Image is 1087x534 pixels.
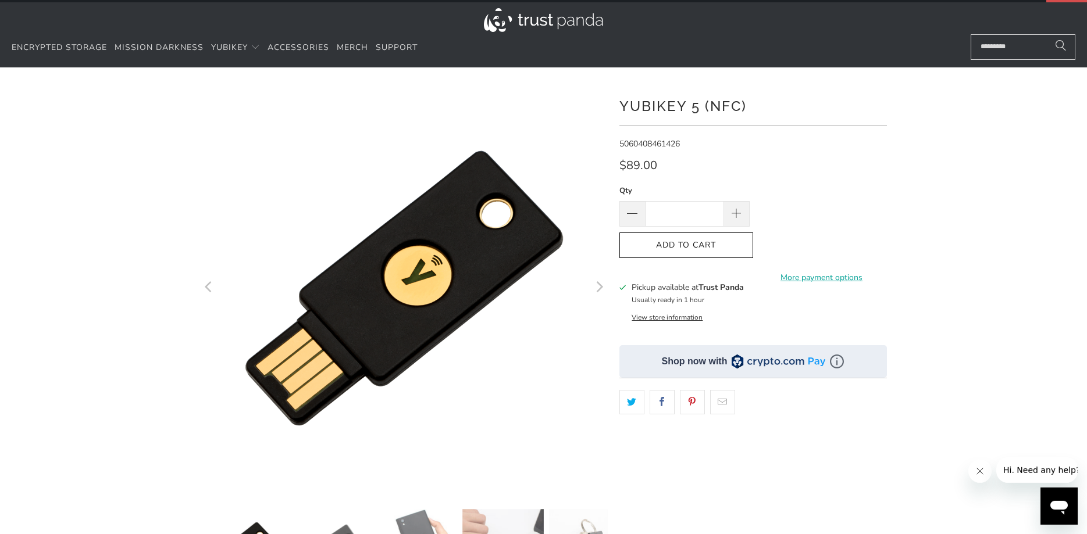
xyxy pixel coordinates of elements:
[632,295,704,304] small: Usually ready in 1 hour
[996,457,1078,483] iframe: Message from company
[619,232,753,259] button: Add to Cart
[115,42,204,53] span: Mission Darkness
[211,42,248,53] span: YubiKey
[619,435,887,473] iframe: Reviews Widget
[619,184,750,197] label: Qty
[337,34,368,62] a: Merch
[680,390,705,414] a: Share this on Pinterest
[211,34,260,62] summary: YubiKey
[1040,488,1078,525] iframe: Button to launch messaging window
[376,42,418,53] span: Support
[757,271,887,284] a: More payment options
[12,42,107,53] span: Encrypted Storage
[619,390,644,414] a: Share this on Twitter
[632,241,741,250] span: Add to Cart
[1046,34,1075,60] button: Search
[590,85,608,492] button: Next
[200,85,219,492] button: Previous
[376,34,418,62] a: Support
[632,313,703,322] button: View store information
[7,8,84,17] span: Hi. Need any help?
[662,355,728,368] div: Shop now with
[968,460,992,483] iframe: Close message
[12,34,107,62] a: Encrypted Storage
[698,282,744,293] b: Trust Panda
[619,138,680,149] span: 5060408461426
[201,85,608,492] a: YubiKey 5 (NFC) - Trust Panda
[632,281,744,293] h3: Pickup available at
[650,390,675,414] a: Share this on Facebook
[115,34,204,62] a: Mission Darkness
[268,42,329,53] span: Accessories
[619,157,657,173] span: $89.00
[971,34,1075,60] input: Search...
[12,34,418,62] nav: Translation missing: en.navigation.header.main_nav
[268,34,329,62] a: Accessories
[710,390,735,414] a: Email this to a friend
[484,8,603,32] img: Trust Panda Australia
[619,94,887,117] h1: YubiKey 5 (NFC)
[337,42,368,53] span: Merch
